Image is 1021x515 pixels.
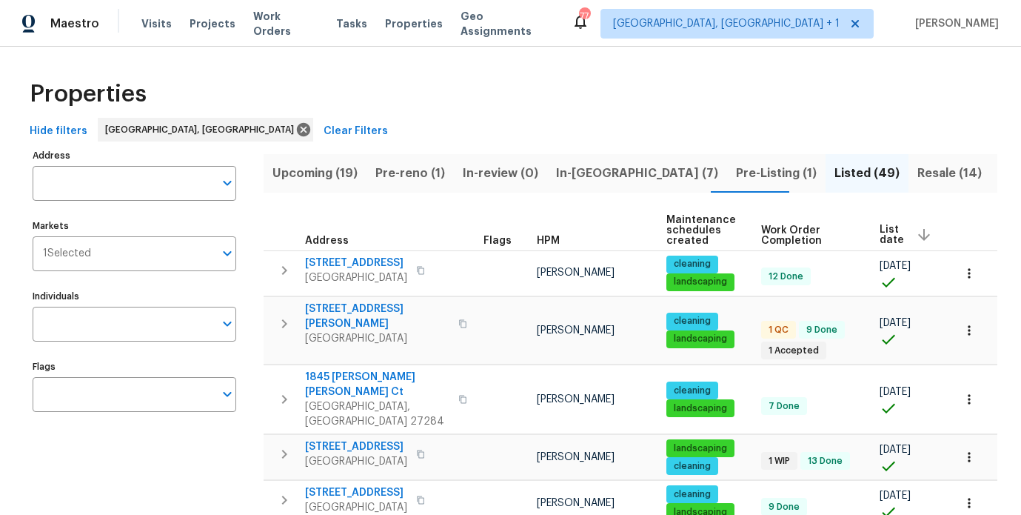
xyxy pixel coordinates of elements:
div: [GEOGRAPHIC_DATA], [GEOGRAPHIC_DATA] [98,118,313,142]
span: [PERSON_NAME] [537,498,615,508]
div: 77 [579,9,589,24]
span: In-review (0) [463,163,538,184]
span: [GEOGRAPHIC_DATA] [305,270,407,285]
label: Markets [33,222,236,230]
span: Tasks [336,19,367,29]
span: Work Order Completion [761,225,854,246]
span: Resale (14) [917,163,982,184]
span: [STREET_ADDRESS] [305,256,407,270]
span: Listed (49) [834,163,900,184]
label: Individuals [33,292,236,301]
span: [PERSON_NAME] [537,394,615,405]
span: 1 Accepted [763,345,825,357]
span: Pre-Listing (1) [736,163,817,184]
span: Properties [30,87,147,102]
span: cleaning [668,315,717,328]
label: Address [33,151,236,160]
span: 9 Done [800,324,843,336]
span: 13 Done [802,455,848,468]
span: [DATE] [880,261,911,271]
span: Work Orders [253,9,318,39]
button: Open [217,173,238,193]
span: landscaping [668,333,733,345]
span: 1 Selected [43,247,91,260]
span: Address [305,236,349,246]
button: Open [217,384,238,405]
span: [PERSON_NAME] [909,16,999,31]
label: Flags [33,362,236,371]
span: 12 Done [763,270,809,283]
span: landscaping [668,402,733,415]
span: [GEOGRAPHIC_DATA], [GEOGRAPHIC_DATA] [105,122,300,137]
span: Clear Filters [324,122,388,141]
span: 1 QC [763,324,794,336]
span: cleaning [668,385,717,397]
span: cleaning [668,460,717,473]
span: [GEOGRAPHIC_DATA], [GEOGRAPHIC_DATA] 27284 [305,399,449,429]
span: [PERSON_NAME] [537,452,615,462]
span: 1845 [PERSON_NAME] [PERSON_NAME] Ct [305,370,449,399]
button: Hide filters [24,118,93,145]
span: [DATE] [880,445,911,455]
span: cleaning [668,488,717,501]
span: Pre-reno (1) [375,163,445,184]
span: [DATE] [880,387,911,397]
span: [GEOGRAPHIC_DATA] [305,500,407,515]
span: [DATE] [880,491,911,501]
span: Maestro [50,16,99,31]
span: 1 WIP [763,455,796,468]
button: Clear Filters [318,118,394,145]
span: [GEOGRAPHIC_DATA], [GEOGRAPHIC_DATA] + 1 [613,16,840,31]
span: landscaping [668,442,733,455]
span: In-[GEOGRAPHIC_DATA] (7) [556,163,718,184]
span: Properties [385,16,443,31]
button: Open [217,243,238,264]
span: Flags [483,236,512,246]
span: [PERSON_NAME] [537,268,615,278]
span: Geo Assignments [461,9,554,39]
span: [STREET_ADDRESS][PERSON_NAME] [305,302,449,331]
span: [DATE] [880,318,911,328]
span: landscaping [668,276,733,288]
span: [GEOGRAPHIC_DATA] [305,331,449,346]
span: [STREET_ADDRESS] [305,439,407,454]
span: 7 Done [763,400,806,413]
span: Projects [190,16,235,31]
span: [STREET_ADDRESS] [305,485,407,500]
span: Maintenance schedules created [666,215,736,246]
span: [PERSON_NAME] [537,325,615,336]
span: HPM [537,236,560,246]
span: Visits [141,16,172,31]
span: Upcoming (19) [272,163,358,184]
span: List date [880,225,904,245]
span: cleaning [668,258,717,270]
span: 9 Done [763,501,806,514]
button: Open [217,313,238,334]
span: Hide filters [30,122,87,141]
span: [GEOGRAPHIC_DATA] [305,454,407,469]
